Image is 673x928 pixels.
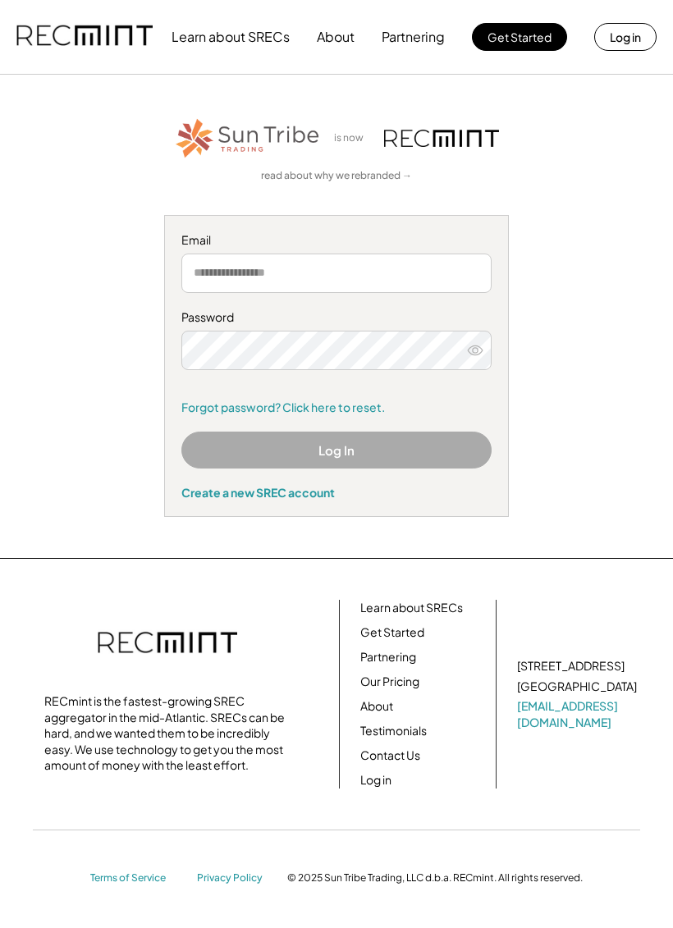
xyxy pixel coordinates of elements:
[360,674,419,690] a: Our Pricing
[360,772,391,789] a: Log in
[172,21,290,53] button: Learn about SRECs
[360,698,393,715] a: About
[174,116,322,161] img: STT_Horizontal_Logo%2B-%2BColor.png
[517,698,640,730] a: [EMAIL_ADDRESS][DOMAIN_NAME]
[181,309,492,326] div: Password
[360,747,420,764] a: Contact Us
[181,485,492,500] div: Create a new SREC account
[181,400,492,416] a: Forgot password? Click here to reset.
[44,693,291,774] div: RECmint is the fastest-growing SREC aggregator in the mid-Atlantic. SRECs can be hard, and we wan...
[181,232,492,249] div: Email
[472,23,567,51] button: Get Started
[360,624,424,641] a: Get Started
[287,871,583,885] div: © 2025 Sun Tribe Trading, LLC d.b.a. RECmint. All rights reserved.
[197,871,271,885] a: Privacy Policy
[517,658,625,674] div: [STREET_ADDRESS]
[384,130,499,147] img: recmint-logotype%403x.png
[261,169,412,183] a: read about why we rebranded →
[90,871,181,885] a: Terms of Service
[181,432,492,469] button: Log In
[98,615,237,673] img: recmint-logotype%403x.png
[317,21,355,53] button: About
[330,131,376,145] div: is now
[382,21,445,53] button: Partnering
[360,649,416,665] a: Partnering
[16,9,153,65] img: recmint-logotype%403x.png
[594,23,657,51] button: Log in
[360,723,427,739] a: Testimonials
[517,679,637,695] div: [GEOGRAPHIC_DATA]
[360,600,463,616] a: Learn about SRECs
